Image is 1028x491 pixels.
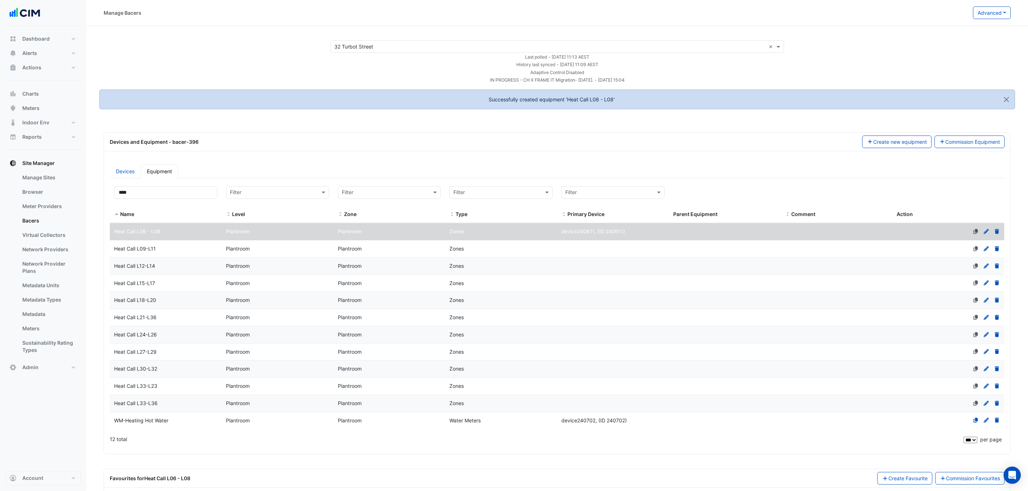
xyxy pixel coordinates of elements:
button: Create Favourite [877,472,932,485]
span: Primary Device [561,212,566,217]
a: No favourites defined [973,280,979,286]
a: Network Providers [17,242,81,257]
span: Zones [449,400,464,406]
span: Heat Call L30-L32 [114,366,157,372]
small: Tue 26-Aug-2025 11:09 AEST [516,62,598,67]
span: Heat Call L33-L36 [114,400,158,406]
a: Edit [983,245,989,252]
a: No favourites defined [973,314,979,320]
div: IN PROGRESS - CH X FRAME IT Migration- 25/08/23. - Giacinta Concepcion [326,76,788,83]
a: Edit [983,349,989,355]
span: Plantroom [226,228,250,234]
span: Level [226,212,231,217]
a: Devices [110,164,141,178]
span: Action [897,211,913,217]
button: Account [6,471,81,485]
span: Heat Call L21-L36 [114,314,157,320]
small: IN PROGRESS - CH X FRAME IT Migration- [DATE]. [490,77,593,83]
button: Advanced [973,6,1011,19]
div: Devices and Equipment - bacer-396 [105,138,858,146]
span: Plantroom [338,314,362,320]
a: Edit [983,331,989,338]
button: Close [998,90,1015,109]
span: Charts [22,90,39,97]
a: Edit [983,383,989,389]
span: device240611, (ID 240611) [561,228,625,234]
span: Plantroom [226,349,250,355]
a: Manage Sites [17,170,81,185]
span: Plantroom [338,331,362,338]
button: Charts [6,87,81,101]
span: for [137,475,190,481]
a: Edit [983,400,989,406]
a: No favourites defined [973,349,979,355]
span: Actions [22,64,41,71]
app-icon: Indoor Env [9,119,17,126]
a: Virtual Collectors [17,228,81,242]
app-icon: Charts [9,90,17,97]
span: Plantroom [338,228,362,234]
span: Heat Call L33-L23 [114,383,157,389]
a: Delete [994,331,1000,338]
span: Admin [22,364,39,371]
a: Edit [983,366,989,372]
span: Plantroom [338,400,362,406]
span: Zones [449,280,464,286]
span: Heat Call L24-L26 [114,331,157,338]
span: Zones [449,383,464,389]
span: Zones [449,228,464,234]
span: Plantroom [226,383,250,389]
a: Edit [983,314,989,320]
span: Zone [338,212,343,217]
span: Comment [785,212,790,217]
span: Zones [449,263,464,269]
a: Network Provider Plans [17,257,81,278]
button: Reports [6,130,81,144]
app-icon: Actions [9,64,17,71]
a: Edit [983,280,989,286]
a: Delete [994,228,1000,234]
span: Account [22,474,43,482]
a: Edit [983,263,989,269]
span: Heat Call L06 - L08 [114,228,160,234]
span: Zones [449,314,464,320]
a: Edit [983,417,989,423]
span: Indoor Env [22,119,49,126]
span: Plantroom [338,383,362,389]
span: Plantroom [226,417,250,423]
span: Name [114,212,119,217]
span: Comment [791,211,815,217]
span: Plantroom [338,297,362,303]
span: Parent Equipment [673,211,717,217]
span: Plantroom [226,297,250,303]
a: Meter Providers [17,199,81,214]
small: Tue 26-Aug-2025 11:13 AEST [525,54,589,60]
strong: Heat Call L06 - L08 [144,475,190,481]
a: No favourites defined [973,263,979,269]
span: Zones [449,297,464,303]
a: No favourites defined [973,383,979,389]
a: Delete [994,263,1000,269]
a: No favourites defined [973,366,979,372]
button: Dashboard [6,32,81,46]
span: WM-Heating Hot Water [114,417,168,423]
span: Zone [344,211,357,217]
span: Zones [449,245,464,252]
span: Alerts [22,50,37,57]
span: Plantroom [226,366,250,372]
a: Delete [994,297,1000,303]
span: Heat Call L18-L20 [114,297,156,303]
a: Commission Favourites [935,472,1005,485]
span: Plantroom [226,331,250,338]
a: Sustainability Rating Types [17,336,81,357]
a: Browser [17,185,81,199]
span: Clear [769,43,775,50]
button: Commission Equipment [934,136,1005,148]
button: Alerts [6,46,81,60]
app-icon: Admin [9,364,17,371]
a: No favourites defined [973,228,979,234]
a: Equipment [141,164,178,178]
span: Plantroom [226,314,250,320]
a: Delete [994,349,1000,355]
span: Plantroom [338,417,362,423]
